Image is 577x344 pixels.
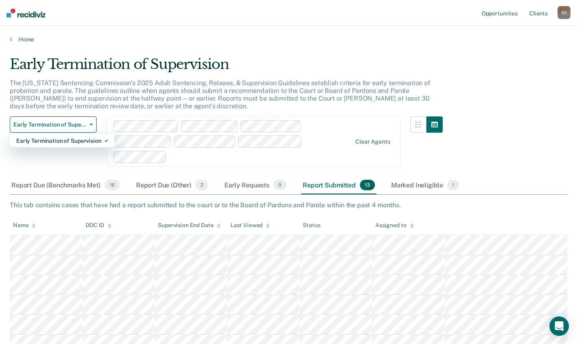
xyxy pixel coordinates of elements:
[13,121,86,128] span: Early Termination of Supervision
[301,176,377,194] div: Report Submitted13
[10,56,443,79] div: Early Termination of Supervision
[558,6,571,19] div: S C
[10,116,97,133] button: Early Termination of Supervision
[10,176,121,194] div: Report Due (Benchmarks Met)16
[158,222,221,229] div: Supervision End Date
[375,222,413,229] div: Assigned to
[390,176,461,194] div: Marked Ineligible1
[196,180,208,190] span: 2
[355,138,390,145] div: Clear agents
[558,6,571,19] button: SC
[360,180,375,190] span: 13
[105,180,120,190] span: 16
[10,79,430,110] p: The [US_STATE] Sentencing Commission’s 2025 Adult Sentencing, Release, & Supervision Guidelines e...
[6,9,45,17] img: Recidiviz
[273,180,286,190] span: 9
[303,222,320,229] div: Status
[230,222,270,229] div: Last Viewed
[549,316,569,336] div: Open Intercom Messenger
[86,222,112,229] div: DOC ID
[10,36,567,43] a: Home
[223,176,288,194] div: Early Requests9
[16,134,108,147] div: Early Termination of Supervision
[447,180,459,190] span: 1
[13,222,36,229] div: Name
[134,176,210,194] div: Report Due (Other)2
[10,201,567,209] div: This tab contains cases that have had a report submitted to the court or to the Board of Pardons ...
